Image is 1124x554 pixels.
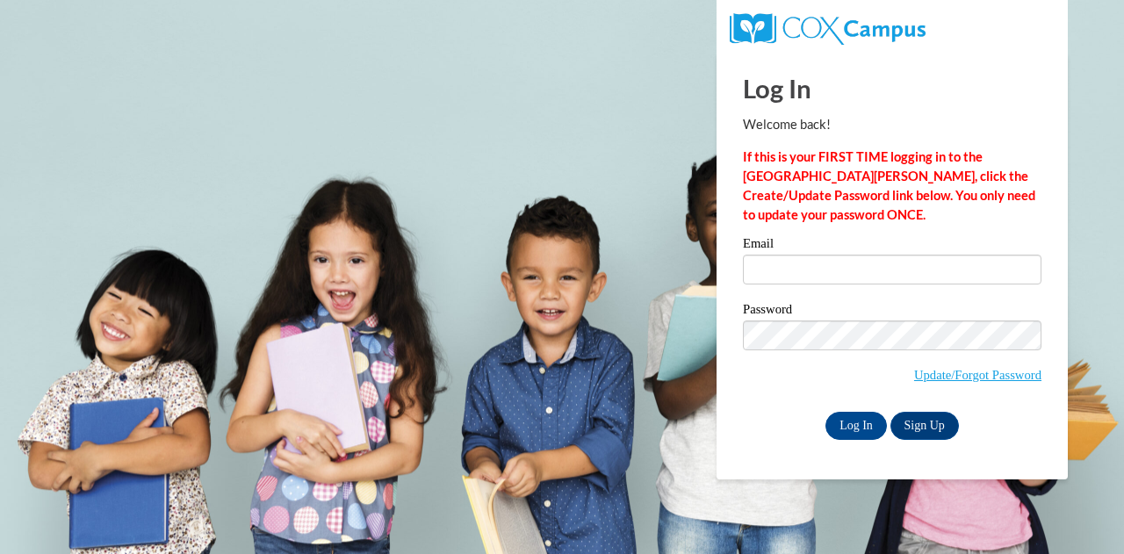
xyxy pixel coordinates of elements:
label: Password [743,303,1041,320]
strong: If this is your FIRST TIME logging in to the [GEOGRAPHIC_DATA][PERSON_NAME], click the Create/Upd... [743,149,1035,222]
label: Email [743,237,1041,255]
input: Log In [825,412,887,440]
p: Welcome back! [743,115,1041,134]
a: Update/Forgot Password [914,368,1041,382]
a: Sign Up [890,412,959,440]
img: COX Campus [730,13,926,45]
h1: Log In [743,70,1041,106]
a: COX Campus [730,20,926,35]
